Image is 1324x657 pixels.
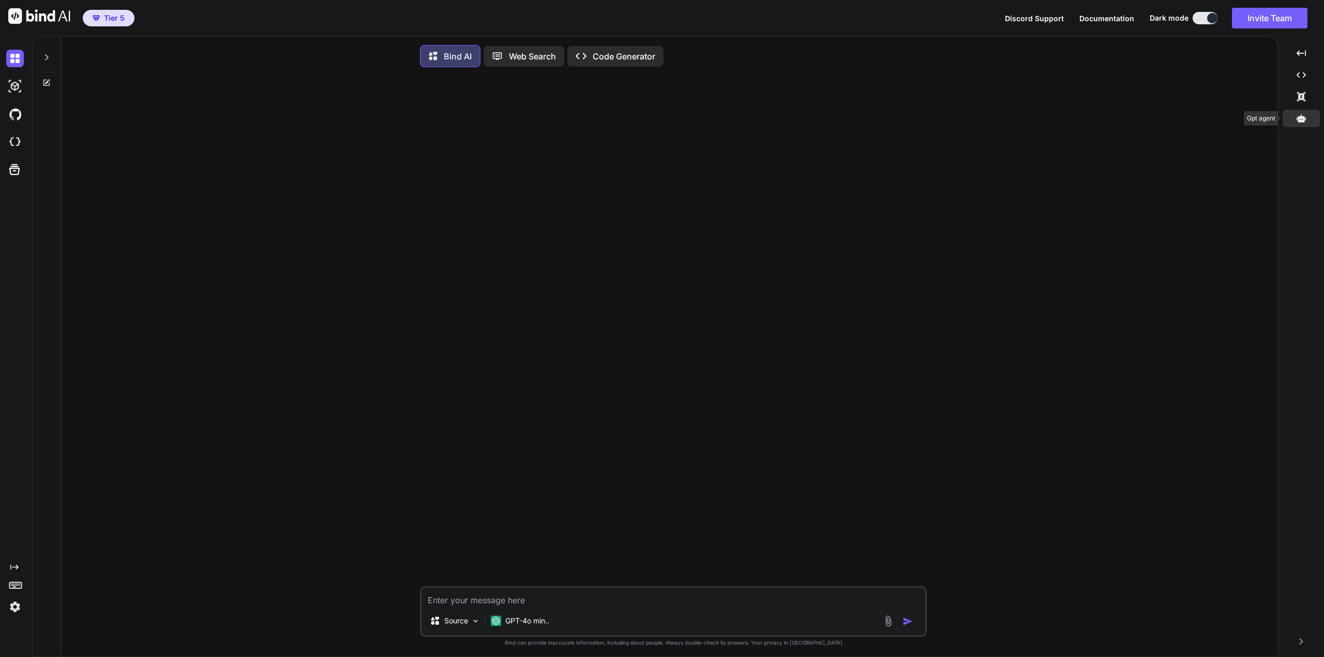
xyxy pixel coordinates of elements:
button: Discord Support [1005,13,1064,24]
button: premiumTier 5 [83,10,134,26]
p: GPT-4o min.. [505,616,549,626]
span: Documentation [1079,14,1134,23]
img: darkChat [6,50,24,67]
img: attachment [882,615,894,627]
img: icon [902,616,913,627]
span: Discord Support [1005,14,1064,23]
img: Pick Models [471,617,480,625]
span: Dark mode [1150,13,1188,23]
p: Bind AI [444,50,472,63]
p: Bind can provide inaccurate information, including about people. Always double-check its answers.... [420,639,927,647]
img: settings [6,598,24,616]
img: githubDark [6,105,24,123]
img: GPT-4o mini [491,616,501,626]
p: Source [444,616,468,626]
p: Code Generator [593,50,655,63]
span: Tier 5 [104,13,125,23]
img: cloudideIcon [6,133,24,151]
img: darkAi-studio [6,78,24,95]
p: Web Search [509,50,556,63]
button: Documentation [1079,13,1134,24]
img: Bind AI [8,8,70,24]
img: premium [93,15,100,21]
div: Gpt agent [1244,111,1278,126]
button: Invite Team [1232,8,1307,28]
